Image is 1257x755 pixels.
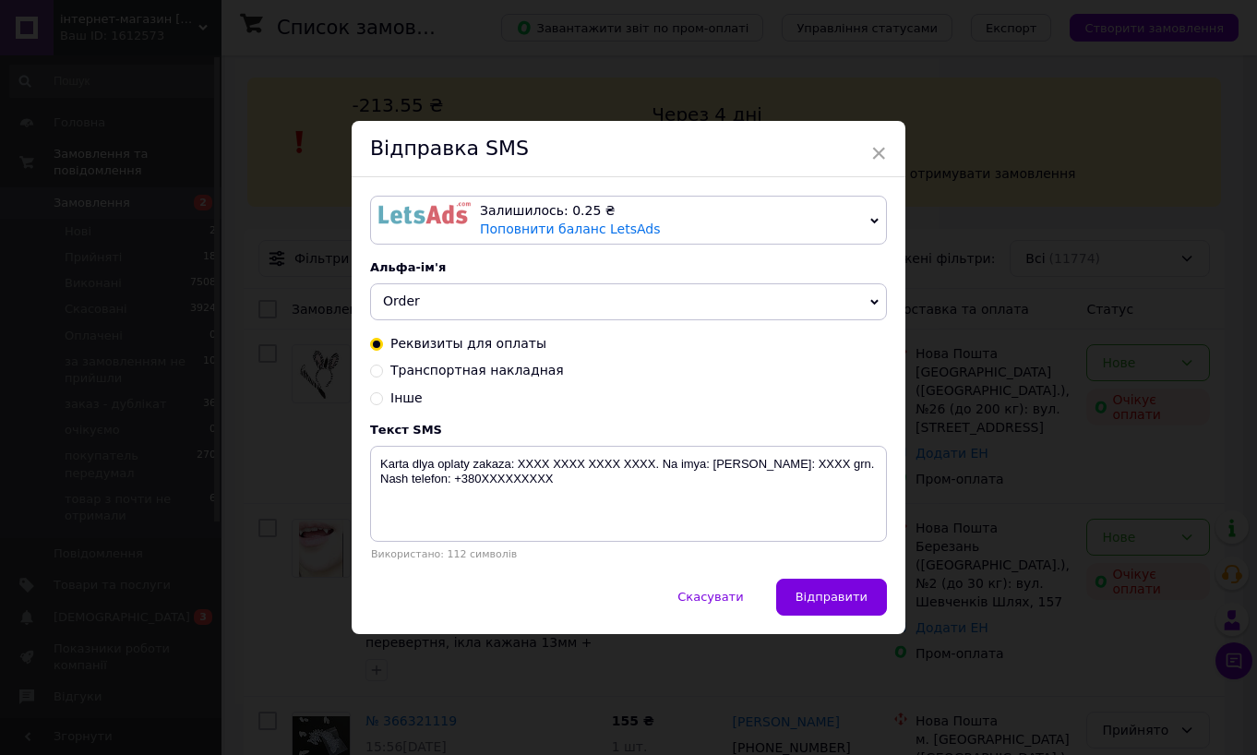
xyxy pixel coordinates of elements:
a: Поповнити баланс LetsAds [480,222,661,236]
div: Залишилось: 0.25 ₴ [480,202,863,221]
div: Текст SMS [370,423,887,437]
span: Order [383,294,420,308]
div: Відправка SMS [352,121,905,177]
span: Інше [390,390,423,405]
button: Відправити [776,579,887,616]
span: × [870,138,887,169]
textarea: Karta dlya oplaty zakaza: XXXX XXXX XXXX XXXX. Na imya: [PERSON_NAME]: XXXX grn. Nash telefon: +3... [370,446,887,542]
div: Використано: 112 символів [370,548,887,560]
span: Транспортная накладная [390,363,564,377]
button: Скасувати [658,579,762,616]
span: Реквизиты для оплаты [390,336,546,351]
span: Скасувати [677,590,743,604]
span: Альфа-ім'я [370,260,446,274]
span: Відправити [796,590,868,604]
